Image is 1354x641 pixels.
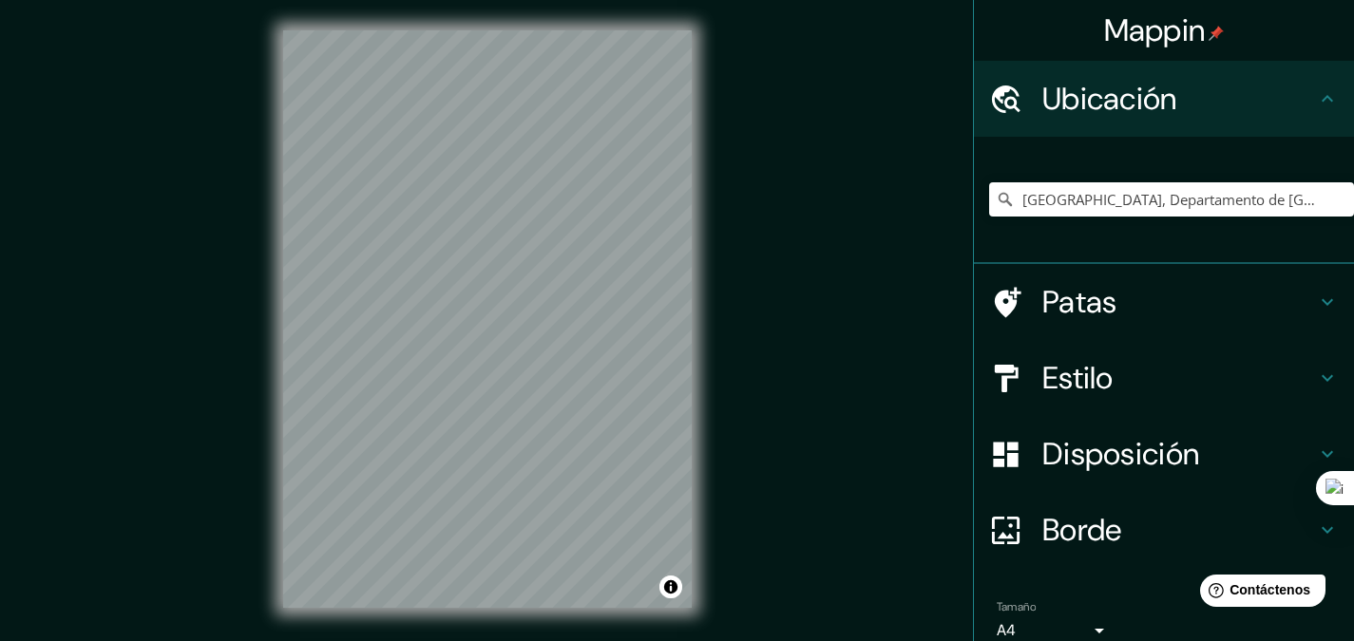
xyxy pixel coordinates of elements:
div: Patas [974,264,1354,340]
div: Disposición [974,416,1354,492]
button: Activar o desactivar atribución [659,575,682,598]
font: Mappin [1104,10,1206,50]
font: Disposición [1042,434,1199,474]
div: Ubicación [974,61,1354,137]
font: Patas [1042,282,1117,322]
font: Borde [1042,510,1122,550]
iframe: Lanzador de widgets de ayuda [1185,567,1333,620]
canvas: Mapa [283,30,692,608]
font: A4 [997,620,1016,640]
font: Tamaño [997,599,1036,614]
div: Estilo [974,340,1354,416]
font: Estilo [1042,358,1114,398]
input: Elige tu ciudad o zona [989,182,1354,217]
div: Borde [974,492,1354,568]
img: pin-icon.png [1209,26,1224,41]
font: Ubicación [1042,79,1177,119]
